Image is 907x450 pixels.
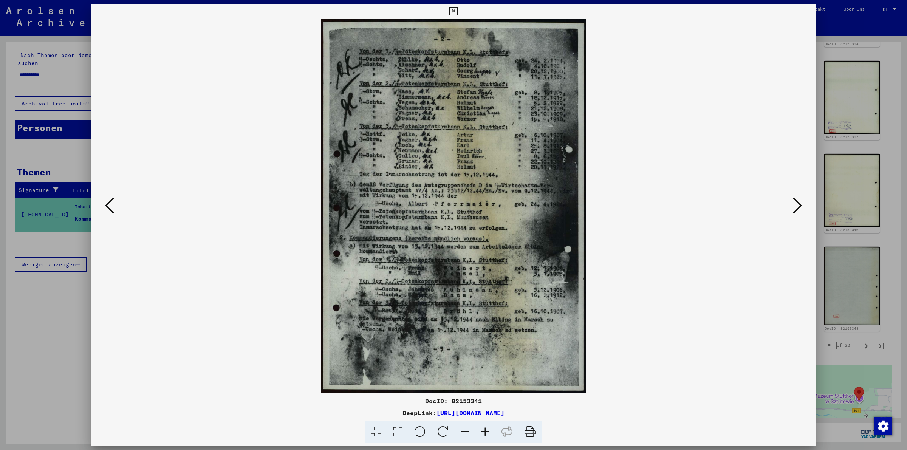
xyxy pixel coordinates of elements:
img: Zustimmung ändern [874,417,892,435]
img: 001.jpg [116,19,791,393]
div: DocID: 82153341 [91,396,816,405]
div: DeepLink: [91,408,816,418]
a: [URL][DOMAIN_NAME] [436,409,505,417]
